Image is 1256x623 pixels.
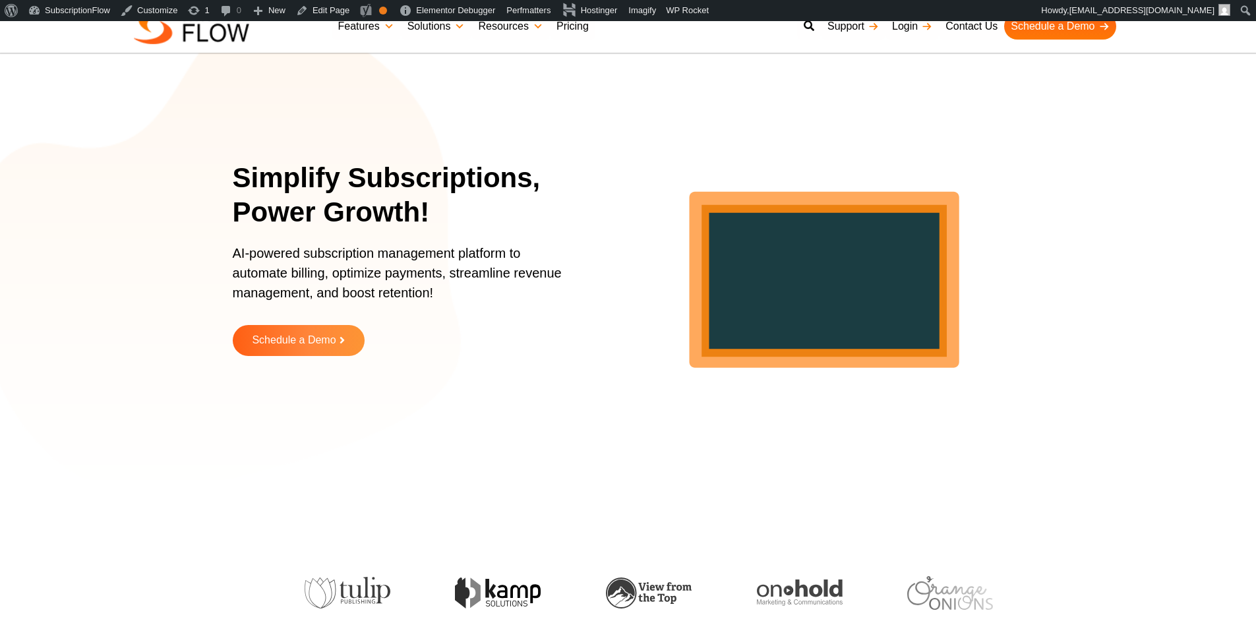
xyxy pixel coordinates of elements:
img: kamp-solution [454,578,539,608]
img: tulip-publishing [303,577,388,608]
a: Login [885,13,939,40]
div: OK [379,7,387,15]
a: Pricing [550,13,595,40]
a: Schedule a Demo [233,325,365,356]
a: Features [332,13,401,40]
img: onhold-marketing [755,579,841,606]
a: Schedule a Demo [1004,13,1116,40]
img: Subscriptionflow [134,9,249,44]
img: orange-onions [906,576,992,610]
a: Contact Us [939,13,1004,40]
a: Solutions [401,13,472,40]
img: view-from-the-top [604,578,690,608]
a: Resources [471,13,549,40]
p: AI-powered subscription management platform to automate billing, optimize payments, streamline re... [233,243,576,316]
span: [EMAIL_ADDRESS][DOMAIN_NAME] [1069,5,1214,15]
h1: Simplify Subscriptions, Power Growth! [233,161,592,230]
span: Schedule a Demo [252,335,336,346]
a: Support [821,13,885,40]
